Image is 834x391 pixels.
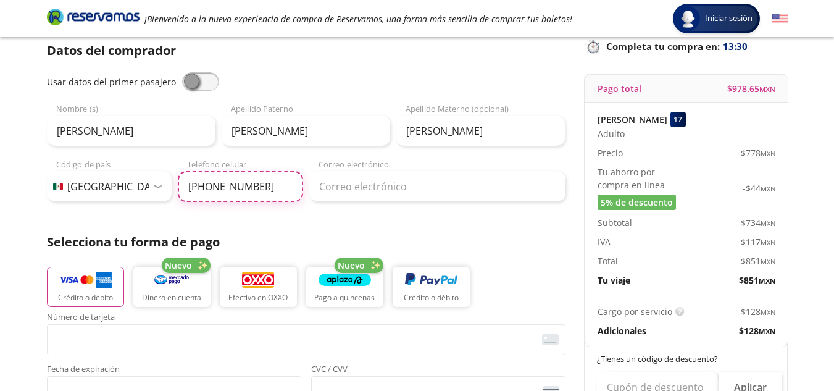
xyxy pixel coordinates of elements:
[670,112,686,127] div: 17
[598,216,632,229] p: Subtotal
[338,259,365,272] span: Nuevo
[598,127,625,140] span: Adulto
[598,324,646,337] p: Adicionales
[165,259,192,272] span: Nuevo
[739,274,775,287] span: $ 851
[598,274,630,287] p: Tu viaje
[598,146,623,159] p: Precio
[52,328,560,351] iframe: Iframe del número de tarjeta asegurada
[723,40,748,54] span: 13:30
[311,365,565,376] span: CVC / CVV
[598,113,667,126] p: [PERSON_NAME]
[598,166,686,191] p: Tu ahorro por compra en línea
[178,171,303,202] input: Teléfono celular
[47,233,565,251] p: Selecciona tu forma de pago
[598,254,618,267] p: Total
[47,365,301,376] span: Fecha de expiración
[761,238,775,247] small: MXN
[598,82,641,95] p: Pago total
[142,292,201,303] p: Dinero en cuenta
[743,182,775,195] span: -$ 44
[741,235,775,248] span: $ 117
[133,267,211,307] button: Dinero en cuenta
[222,116,390,146] input: Apellido Paterno
[739,324,775,337] span: $ 128
[741,254,775,267] span: $ 851
[404,292,459,303] p: Crédito o débito
[309,171,565,202] input: Correo electrónico
[759,85,775,94] small: MXN
[144,13,572,25] em: ¡Bienvenido a la nueva experiencia de compra de Reservamos, una forma más sencilla de comprar tus...
[220,267,297,307] button: Efectivo en OXXO
[47,76,176,88] span: Usar datos del primer pasajero
[597,353,776,366] p: ¿Tienes un código de descuento?
[727,82,775,95] span: $ 978.65
[47,267,124,307] button: Crédito o débito
[396,116,565,146] input: Apellido Materno (opcional)
[772,11,788,27] button: English
[761,149,775,158] small: MXN
[598,305,672,318] p: Cargo por servicio
[47,7,140,30] a: Brand Logo
[47,41,565,60] p: Datos del comprador
[601,196,673,209] span: 5% de descuento
[761,184,775,193] small: MXN
[761,257,775,266] small: MXN
[741,146,775,159] span: $ 778
[58,292,113,303] p: Crédito o débito
[761,308,775,317] small: MXN
[542,334,559,345] img: card
[759,276,775,285] small: MXN
[306,267,383,307] button: Pago a quincenas
[741,216,775,229] span: $ 734
[47,313,565,324] span: Número de tarjeta
[53,183,63,190] img: MX
[700,12,757,25] span: Iniciar sesión
[598,235,611,248] p: IVA
[761,219,775,228] small: MXN
[314,292,375,303] p: Pago a quincenas
[47,116,215,146] input: Nombre (s)
[228,292,288,303] p: Efectivo en OXXO
[759,327,775,336] small: MXN
[47,7,140,26] i: Brand Logo
[584,38,788,55] p: Completa tu compra en :
[741,305,775,318] span: $ 128
[393,267,470,307] button: Crédito o débito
